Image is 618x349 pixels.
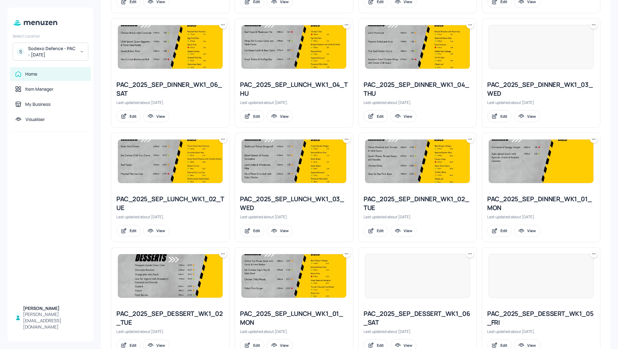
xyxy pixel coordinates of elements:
[118,25,223,69] img: 2025-05-07-1746619991580zocxvgumnxl.jpeg
[13,33,88,39] div: Select Location
[116,214,224,220] div: Last updated about [DATE].
[23,305,86,312] div: [PERSON_NAME]
[156,114,165,119] div: View
[23,311,86,330] div: [PERSON_NAME][EMAIL_ADDRESS][DOMAIN_NAME]
[17,48,24,55] div: S
[527,343,536,348] div: View
[487,100,595,105] div: Last updated about [DATE].
[116,100,224,105] div: Last updated about [DATE].
[116,309,224,327] div: PAC_2025_SEP_DESSERT_WK1_02_TUE
[240,100,348,105] div: Last updated about [DATE].
[240,329,348,334] div: Last updated about [DATE].
[280,228,289,233] div: View
[116,195,224,212] div: PAC_2025_SEP_LUNCH_WK1_02_TUE
[487,309,595,327] div: PAC_2025_SEP_DESSERT_WK1_05_FRI
[253,114,260,119] div: Edit
[364,195,471,212] div: PAC_2025_SEP_DINNER_WK1_02_TUE
[377,343,384,348] div: Edit
[364,329,471,334] div: Last updated about [DATE].
[25,86,53,92] div: Item Manager
[242,140,346,183] img: 2025-05-07-17466165300439sofhfgfsjp.jpeg
[377,228,384,233] div: Edit
[489,140,593,183] img: 2025-05-07-1746618866093ea2ptrlc8nu.jpeg
[25,101,50,107] div: My Business
[253,228,260,233] div: Edit
[364,80,471,98] div: PAC_2025_SEP_DINNER_WK1_04_THU
[364,100,471,105] div: Last updated about [DATE].
[130,343,137,348] div: Edit
[404,114,412,119] div: View
[500,343,507,348] div: Edit
[242,25,346,69] img: 2025-05-07-1746616796024oogy2pzpaif.jpeg
[28,45,76,58] div: Sodexo Defence - PAC - [DATE]
[500,228,507,233] div: Edit
[116,329,224,334] div: Last updated about [DATE].
[240,309,348,327] div: PAC_2025_SEP_LUNCH_WK1_01_MON
[365,140,470,183] img: 2025-09-03-1756900737661g4ynhvauewi.jpeg
[527,114,536,119] div: View
[130,114,137,119] div: Edit
[377,114,384,119] div: Edit
[364,309,471,327] div: PAC_2025_SEP_DESSERT_WK1_06_SAT
[280,114,289,119] div: View
[25,71,37,77] div: Home
[118,254,223,298] img: 2025-09-01-1756736927608hpr8b1n74b4.jpeg
[487,80,595,98] div: PAC_2025_SEP_DINNER_WK1_03_WED
[156,228,165,233] div: View
[487,329,595,334] div: Last updated about [DATE].
[253,343,260,348] div: Edit
[280,343,289,348] div: View
[156,343,165,348] div: View
[500,114,507,119] div: Edit
[404,228,412,233] div: View
[240,195,348,212] div: PAC_2025_SEP_LUNCH_WK1_03_WED
[240,80,348,98] div: PAC_2025_SEP_LUNCH_WK1_04_THU
[240,214,348,220] div: Last updated about [DATE].
[130,228,137,233] div: Edit
[404,343,412,348] div: View
[365,25,470,69] img: 2025-05-07-17466195424768m2k8ymm8ck.jpeg
[26,116,45,123] div: Visualiser
[487,195,595,212] div: PAC_2025_SEP_DINNER_WK1_01_MON
[118,140,223,183] img: 2025-09-01-1756740548451ktktky5tjj7.jpeg
[242,254,346,298] img: 2025-05-14-1747213261752v4fx2vgd2ss.jpeg
[527,228,536,233] div: View
[364,214,471,220] div: Last updated about [DATE].
[487,214,595,220] div: Last updated about [DATE].
[116,80,224,98] div: PAC_2025_SEP_DINNER_WK1_06_SAT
